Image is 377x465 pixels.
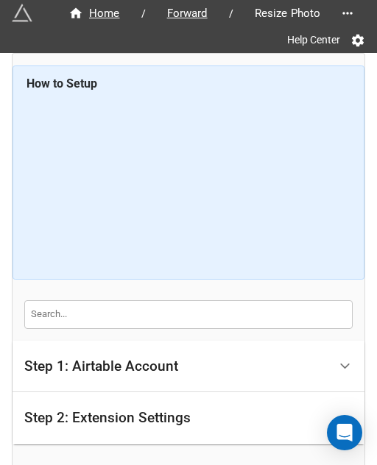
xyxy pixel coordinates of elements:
[53,4,135,22] a: Home
[12,3,32,24] img: miniextensions-icon.73ae0678.png
[327,415,362,450] div: Open Intercom Messenger
[68,5,120,22] div: Home
[246,5,330,22] span: Resize Photo
[13,341,364,393] div: Step 1: Airtable Account
[24,359,178,374] div: Step 1: Airtable Account
[229,6,233,21] li: /
[158,5,216,22] span: Forward
[53,4,336,22] nav: breadcrumb
[24,300,353,328] input: Search...
[152,4,223,22] a: Forward
[141,6,146,21] li: /
[27,77,97,90] b: How to Setup
[13,392,364,444] div: Step 2: Extension Settings
[277,26,350,53] a: Help Center
[27,98,351,267] iframe: How to Resize Images on Airtable in Bulk!
[24,411,191,425] div: Step 2: Extension Settings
